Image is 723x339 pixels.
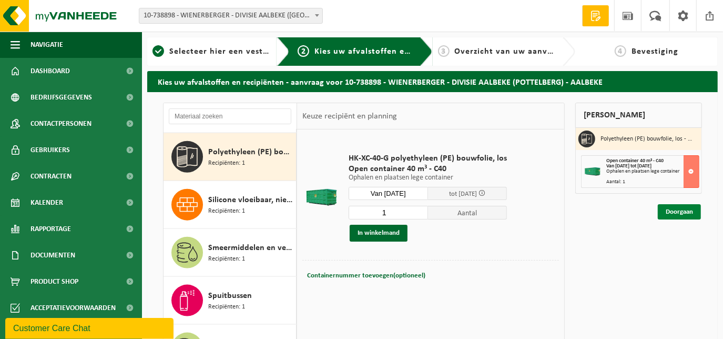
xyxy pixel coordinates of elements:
span: Bevestiging [632,47,678,56]
span: 10-738898 - WIENERBERGER - DIVISIE AALBEKE (POTTELBERG) - AALBEKE [139,8,323,24]
span: 3 [438,45,450,57]
div: Aantal: 1 [606,180,699,185]
span: Bedrijfsgegevens [30,84,92,111]
h2: Kies uw afvalstoffen en recipiënten - aanvraag voor 10-738898 - WIENERBERGER - DIVISIE AALBEKE (P... [147,71,718,92]
span: Recipiënten: 1 [208,206,245,216]
span: Spuitbussen [208,290,252,302]
div: Ophalen en plaatsen lege container [606,169,699,174]
strong: Van [DATE] tot [DATE] [606,163,651,169]
button: In winkelmand [350,225,408,242]
span: Recipiënten: 1 [208,302,245,312]
span: Recipiënten: 1 [208,254,245,264]
input: Selecteer datum [349,187,428,200]
span: Gebruikers [30,137,70,163]
span: 1 [152,45,164,57]
span: Aantal [428,206,507,220]
p: Ophalen en plaatsen lege container [349,174,507,182]
span: Open container 40 m³ - C40 [606,158,664,164]
span: Kalender [30,190,63,216]
a: Doorgaan [658,204,701,220]
span: 10-738898 - WIENERBERGER - DIVISIE AALBEKE (POTTELBERG) - AALBEKE [139,8,322,23]
span: Documenten [30,242,75,268]
button: Polyethyleen (PE) bouwfolie, los - naturel/gekleurd Recipiënten: 1 [164,133,297,181]
iframe: chat widget [5,316,176,339]
button: Silicone vloeibaar, niet gevaarlijk in 200l Recipiënten: 1 [164,181,297,229]
span: Smeermiddelen en vetten [208,242,293,254]
span: Open container 40 m³ - C40 [349,164,507,174]
span: HK-XC-40-G polyethyleen (PE) bouwfolie, los [349,153,507,164]
span: tot [DATE] [449,191,477,197]
button: Spuitbussen Recipiënten: 1 [164,277,297,325]
button: Containernummer toevoegen(optioneel) [306,268,426,283]
span: Dashboard [30,58,70,84]
h3: Polyethyleen (PE) bouwfolie, los - naturel/gekleurd [600,131,694,147]
span: Overzicht van uw aanvraag [455,47,566,56]
span: Containernummer toevoegen(optioneel) [307,272,425,279]
input: Materiaal zoeken [169,108,291,124]
span: Product Shop [30,268,78,295]
span: 4 [615,45,626,57]
span: Navigatie [30,32,63,58]
span: Contactpersonen [30,111,91,137]
span: 2 [298,45,309,57]
span: Recipiënten: 1 [208,158,245,168]
span: Selecteer hier een vestiging [169,47,283,56]
span: Kies uw afvalstoffen en recipiënten [314,47,459,56]
div: [PERSON_NAME] [575,103,702,128]
div: Keuze recipiënt en planning [297,103,402,129]
span: Rapportage [30,216,71,242]
span: Acceptatievoorwaarden [30,295,116,321]
button: Smeermiddelen en vetten Recipiënten: 1 [164,229,297,277]
span: Polyethyleen (PE) bouwfolie, los - naturel/gekleurd [208,146,293,158]
span: Silicone vloeibaar, niet gevaarlijk in 200l [208,194,293,206]
span: Contracten [30,163,72,190]
a: 1Selecteer hier een vestiging [152,45,269,58]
